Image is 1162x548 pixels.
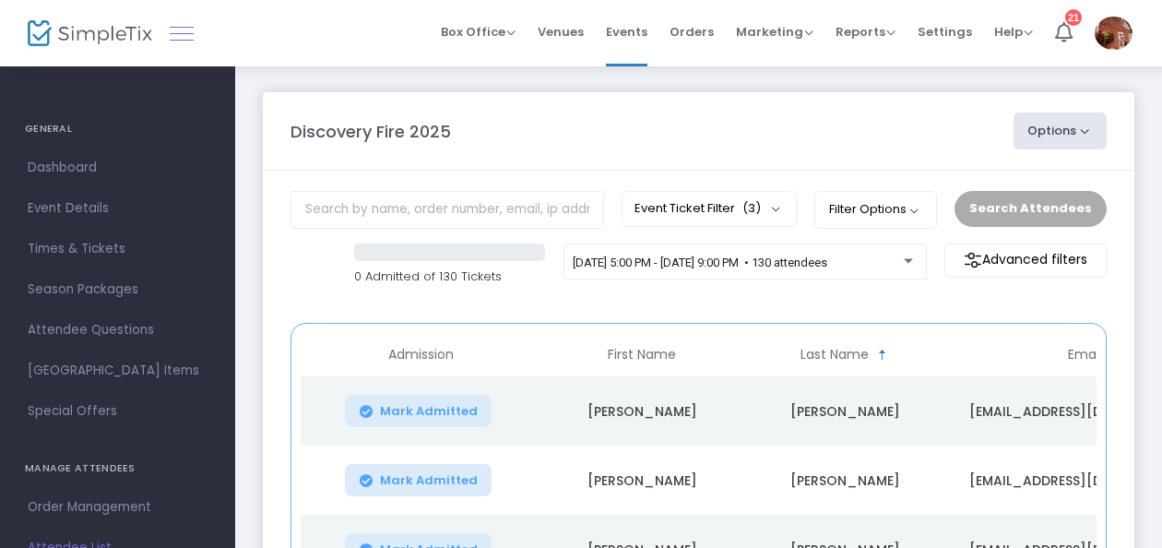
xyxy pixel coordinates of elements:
span: Last Name [800,347,869,363]
span: [DATE] 5:00 PM - [DATE] 9:00 PM • 130 attendees [573,256,827,269]
span: Orders [670,8,714,55]
img: filter [964,251,982,269]
span: Dashboard [28,156,207,180]
span: Help [994,23,1033,41]
span: Marketing [736,23,813,41]
td: [PERSON_NAME] [743,376,946,446]
button: Mark Admitted [345,395,492,427]
span: Mark Admitted [380,473,478,488]
span: Attendee Questions [28,318,207,342]
m-panel-title: Discovery Fire 2025 [290,119,451,144]
span: Venues [538,8,584,55]
span: Mark Admitted [380,404,478,419]
button: Options [1014,113,1108,149]
span: Special Offers [28,399,207,423]
span: [GEOGRAPHIC_DATA] Items [28,359,207,383]
td: [PERSON_NAME] [540,376,743,446]
span: Reports [836,23,895,41]
span: First Name [608,347,676,363]
button: Filter Options [814,191,937,228]
span: Email [1068,347,1102,363]
h4: MANAGE ATTENDEES [25,450,210,487]
span: Event Details [28,197,207,220]
m-button: Advanced filters [944,244,1107,278]
td: [PERSON_NAME] [540,446,743,515]
span: Admission [388,347,454,363]
h4: GENERAL [25,111,210,148]
span: Box Office [441,23,516,41]
span: Season Packages [28,278,207,302]
span: Settings [918,8,972,55]
td: [PERSON_NAME] [743,446,946,515]
span: Order Management [28,495,207,519]
button: Event Ticket Filter(3) [622,191,797,226]
span: (3) [742,201,761,216]
span: Sortable [875,348,890,363]
button: Mark Admitted [345,464,492,496]
span: Times & Tickets [28,237,207,261]
span: Events [606,8,647,55]
p: 0 Admitted of 130 Tickets [354,268,545,286]
input: Search by name, order number, email, ip address [290,191,604,229]
div: 21 [1065,9,1082,26]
